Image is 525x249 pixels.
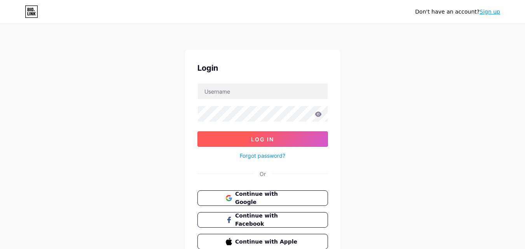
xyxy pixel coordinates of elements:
[240,151,285,160] a: Forgot password?
[235,238,299,246] span: Continue with Apple
[415,8,500,16] div: Don't have an account?
[197,62,328,74] div: Login
[197,190,328,206] button: Continue with Google
[480,9,500,15] a: Sign up
[235,212,299,228] span: Continue with Facebook
[260,170,266,178] div: Or
[251,136,274,143] span: Log In
[198,84,328,99] input: Username
[197,131,328,147] button: Log In
[235,190,299,206] span: Continue with Google
[197,212,328,228] button: Continue with Facebook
